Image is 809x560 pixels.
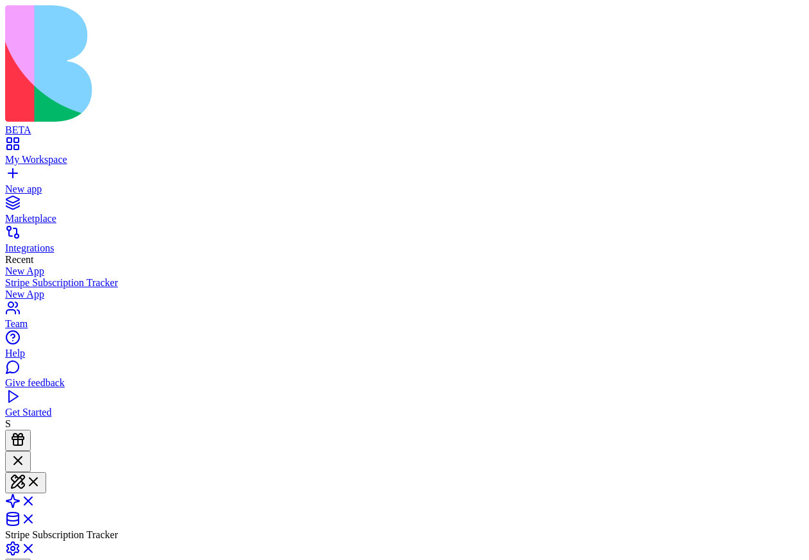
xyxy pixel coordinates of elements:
a: Integrations [5,231,804,254]
a: New App [5,266,804,277]
div: BETA [5,124,804,136]
div: Give feedback [5,377,804,389]
a: Help [5,336,804,359]
a: Stripe Subscription Tracker [5,277,804,289]
span: Recent [5,254,33,265]
div: Help [5,348,804,359]
a: Marketplace [5,201,804,225]
img: logo [5,5,521,122]
div: Get Started [5,407,804,418]
a: BETA [5,113,804,136]
div: Marketplace [5,213,804,225]
div: My Workspace [5,154,804,165]
div: Integrations [5,242,804,254]
a: New app [5,172,804,195]
div: Team [5,318,804,330]
a: New App [5,289,804,300]
a: Get Started [5,395,804,418]
a: My Workspace [5,142,804,165]
div: New app [5,183,804,195]
a: Team [5,307,804,330]
span: S [5,418,11,429]
span: Stripe Subscription Tracker [5,529,118,540]
a: Give feedback [5,366,804,389]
